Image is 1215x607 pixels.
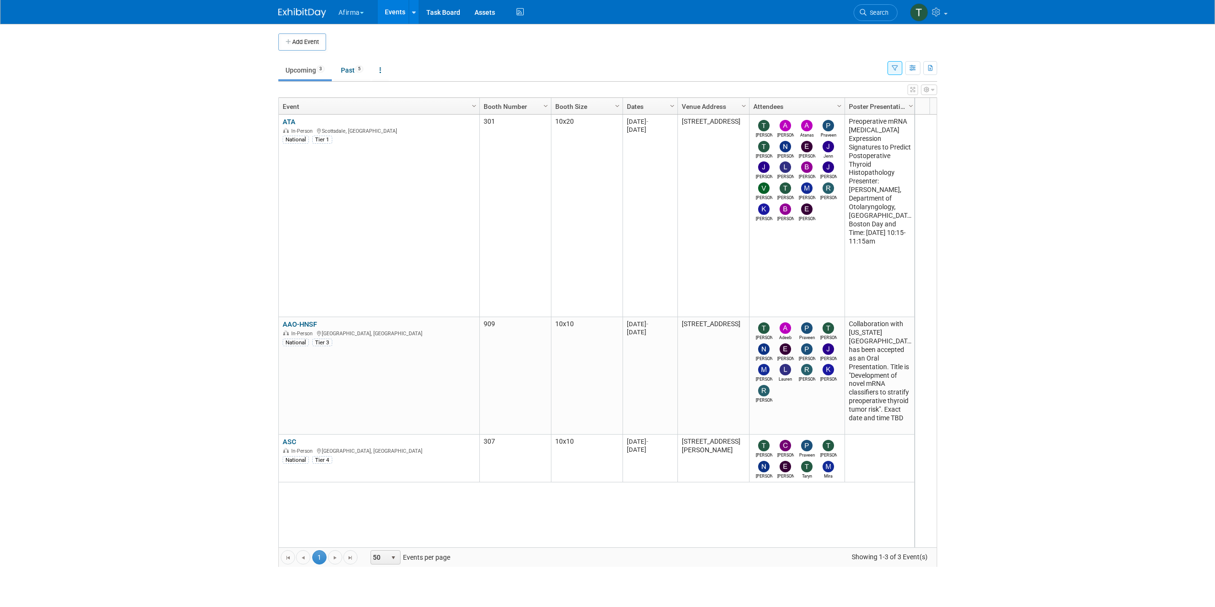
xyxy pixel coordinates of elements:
span: 1 [312,550,327,564]
a: Event [283,98,473,115]
div: Emma Mitchell [777,355,794,362]
img: Lauren Holland [780,364,791,375]
img: Laura Kirkpatrick [780,161,791,173]
div: Mira Couch [820,472,837,479]
img: Brandon Fair [780,203,791,215]
img: Taylor Sebesta [758,120,770,131]
div: National [283,456,309,464]
div: Brandon Fair [777,215,794,222]
div: Randi LeBoyer [799,375,815,383]
td: 10x10 [551,317,623,435]
span: In-Person [291,330,316,337]
span: Go to the first page [284,554,292,562]
img: ExhibitDay [278,8,326,18]
span: Go to the previous page [299,554,307,562]
a: Column Settings [469,98,479,113]
td: Collaboration with [US_STATE][GEOGRAPHIC_DATA] has been accepted as an Oral Presentation. Title i... [845,317,916,435]
div: Brent Vetter [799,173,815,180]
a: Booth Number [484,98,545,115]
div: Keirsten Davis [756,215,772,222]
div: Rhonda Eickhoff [756,396,772,404]
img: Jenn Newman [823,141,834,152]
img: Tim Amos [823,322,834,334]
div: Praveen Kaushik [799,451,815,458]
span: Go to the last page [347,554,354,562]
a: Booth Size [555,98,616,115]
div: Joshua Klopper [820,173,837,180]
img: Nancy Hui [780,141,791,152]
td: [STREET_ADDRESS] [677,115,749,317]
div: [DATE] [627,320,673,328]
img: Rhonda Eickhoff [758,385,770,396]
div: Laura Kirkpatrick [777,173,794,180]
img: Emma Mitchell [801,141,813,152]
img: Emma Mitchell [780,461,791,472]
img: Praveen Kaushik [801,440,813,451]
span: Go to the next page [331,554,339,562]
div: Lauren Holland [777,375,794,383]
div: Atanas Kaykov [799,131,815,138]
div: [DATE] [627,446,673,454]
td: [STREET_ADDRESS] [677,317,749,435]
a: Go to the previous page [296,550,310,564]
img: Keirsten Davis [758,203,770,215]
div: Patrick Curren [799,355,815,362]
img: Praveen Kaushik [801,322,813,334]
div: Nancy Hui [756,472,772,479]
div: Jacob Actkinson [756,173,772,180]
div: Emma Mitchell [799,152,815,160]
div: [DATE] [627,117,673,126]
img: In-Person Event [283,330,289,335]
div: Keirsten Davis [820,375,837,383]
img: Tim Amos [758,141,770,152]
a: Poster Presentation #2 [849,98,910,115]
a: ATA [283,117,296,126]
div: Tim Amos [820,451,837,458]
a: Column Settings [834,98,845,113]
div: [DATE] [627,437,673,446]
div: Scottsdale, [GEOGRAPHIC_DATA] [283,127,475,135]
img: Atanas Kaykov [801,120,813,131]
div: National [283,339,309,346]
img: Tim Amos [823,440,834,451]
span: In-Person [291,128,316,134]
span: In-Person [291,448,316,454]
div: Nancy Hui [756,355,772,362]
span: 3 [317,65,325,73]
div: [DATE] [627,328,673,336]
img: Mira Couch [823,461,834,472]
div: [DATE] [627,126,673,134]
img: Brent Vetter [801,161,813,173]
div: Randi LeBoyer [820,194,837,201]
img: Keirsten Davis [823,364,834,375]
img: Nancy Hui [758,343,770,355]
span: Column Settings [542,102,549,110]
img: Amy Emerson [780,120,791,131]
div: Vanessa Weber [756,194,772,201]
img: Taylor Sebesta [758,322,770,334]
a: Column Settings [667,98,677,113]
img: Emily Smith [801,203,813,215]
img: Jacob Actkinson [758,161,770,173]
span: Column Settings [740,102,748,110]
div: Taylor Sebesta [756,451,772,458]
span: Column Settings [613,102,621,110]
div: Taylor Sebesta [756,334,772,341]
span: Column Settings [907,102,915,110]
span: Column Settings [835,102,843,110]
div: Mohammed Alshalalfa [799,194,815,201]
img: Nancy Hui [758,461,770,472]
div: Tier 4 [312,456,332,464]
span: Events per page [358,550,460,564]
img: In-Person Event [283,448,289,453]
a: Go to the last page [343,550,358,564]
div: Praveen Kaushik [799,334,815,341]
div: Tim Amos [756,152,772,160]
img: Randi LeBoyer [823,182,834,194]
img: Patrick Curren [801,343,813,355]
a: Go to the next page [328,550,342,564]
td: Preoperative mRNA [MEDICAL_DATA] Expression Signatures to Predict Postoperative Thyroid Histopath... [845,115,916,317]
a: Search [854,4,898,21]
div: Tier 3 [312,339,332,346]
div: Nancy Hui [777,152,794,160]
